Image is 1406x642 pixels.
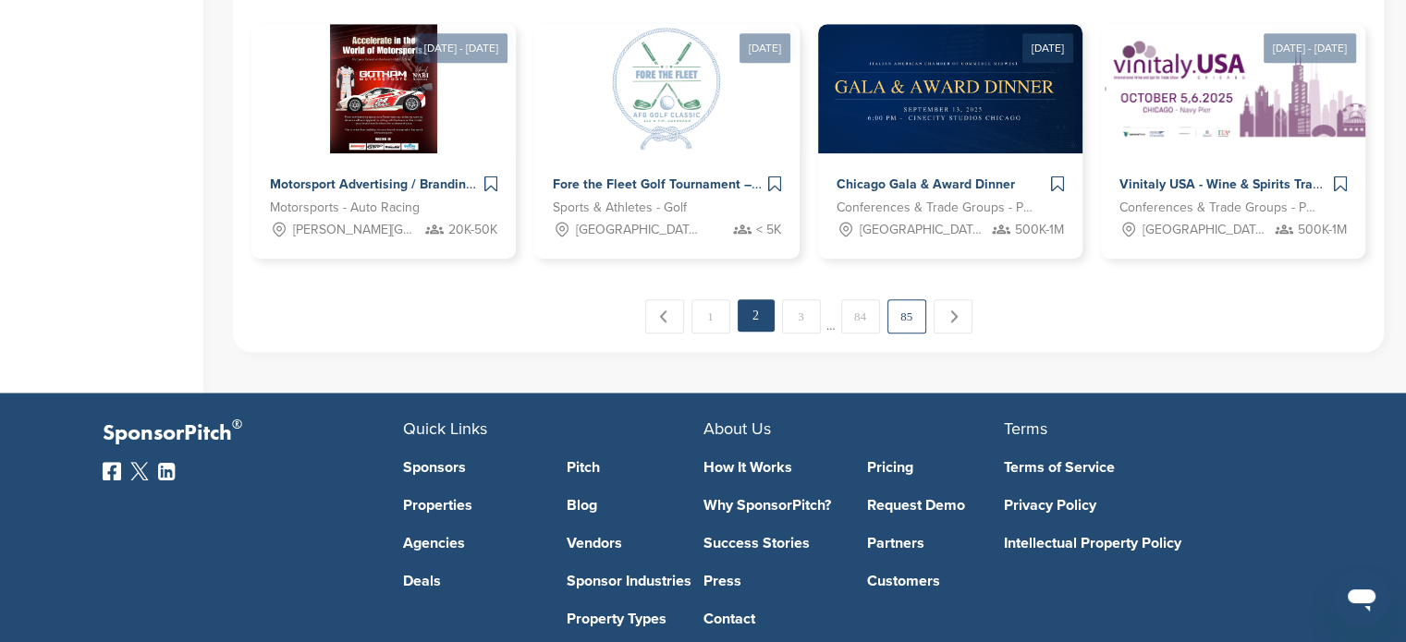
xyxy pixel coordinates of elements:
a: Customers [867,574,1004,588]
a: Pricing [867,460,1004,475]
a: ← Previous [645,299,684,333]
a: How It Works [703,460,840,475]
div: [DATE] [1022,33,1073,63]
span: 500K-1M [1298,220,1347,240]
em: 2 [738,299,775,332]
img: Sponsorpitch & [1101,24,1389,153]
a: 85 [887,299,926,333]
a: Contact [703,612,840,626]
span: [GEOGRAPHIC_DATA], [GEOGRAPHIC_DATA] [1143,220,1267,240]
span: [GEOGRAPHIC_DATA], [GEOGRAPHIC_DATA] [576,220,701,240]
span: < 5K [756,220,781,240]
a: Terms of Service [1004,460,1277,475]
a: Next → [934,299,972,333]
span: [PERSON_NAME][GEOGRAPHIC_DATA][PERSON_NAME], [GEOGRAPHIC_DATA], [GEOGRAPHIC_DATA], [GEOGRAPHIC_DA... [293,220,418,240]
span: Chicago Gala & Award Dinner [837,176,1015,192]
span: Motorsport Advertising / Branding Opportunity [270,176,548,192]
iframe: Button to launch messaging window [1332,568,1391,627]
a: Property Types [567,612,703,626]
span: About Us [703,418,771,439]
p: SponsorPitch [103,420,403,447]
a: Deals [403,574,540,588]
span: Sports & Athletes - Golf [553,198,687,218]
a: Partners [867,536,1004,551]
a: 3 [782,299,821,333]
img: Twitter [130,462,149,480]
a: Privacy Policy [1004,498,1277,513]
a: Properties [403,498,540,513]
span: 500K-1M [1015,220,1064,240]
a: Success Stories [703,536,840,551]
a: Why SponsorPitch? [703,498,840,513]
span: Conferences & Trade Groups - Politics [1119,198,1319,218]
a: Press [703,574,840,588]
a: Blog [567,498,703,513]
span: Quick Links [403,418,487,439]
div: [DATE] - [DATE] [1264,33,1356,63]
span: Motorsports - Auto Racing [270,198,420,218]
a: Sponsor Industries [567,574,703,588]
a: 1 [691,299,730,333]
span: … [826,299,836,333]
a: Vendors [567,536,703,551]
span: Terms [1004,418,1047,439]
div: [DATE] - [DATE] [415,33,507,63]
span: ® [232,413,242,436]
img: Sponsorpitch & [330,24,436,153]
a: Pitch [567,460,703,475]
span: Conferences & Trade Groups - Politics [837,198,1036,218]
a: Agencies [403,536,540,551]
img: Sponsorpitch & [602,24,731,153]
div: [DATE] [740,33,790,63]
a: Intellectual Property Policy [1004,536,1277,551]
img: Facebook [103,462,121,480]
span: Fore the Fleet Golf Tournament – Supporting Naval Aviation Families Facing [MEDICAL_DATA] [553,176,1118,192]
span: 20K-50K [448,220,497,240]
a: 84 [841,299,880,333]
span: Vinitaly USA - Wine & Spirits Trade Show [1119,176,1363,192]
a: Sponsors [403,460,540,475]
img: Sponsorpitch & [818,24,1262,153]
a: Request Demo [867,498,1004,513]
span: [GEOGRAPHIC_DATA], [GEOGRAPHIC_DATA] [860,220,984,240]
